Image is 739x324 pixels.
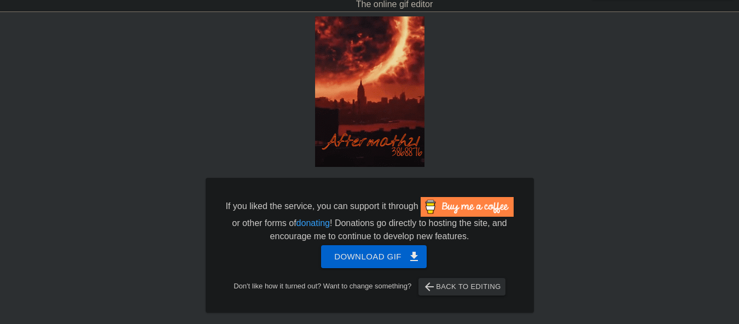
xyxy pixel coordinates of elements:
div: If you liked the service, you can support it through or other forms of ! Donations go directly to... [225,197,515,243]
span: Back to Editing [423,280,501,293]
a: donating [296,218,330,228]
a: Download gif [312,251,427,261]
button: Back to Editing [418,278,505,296]
span: arrow_back [423,280,436,293]
img: IM61lAIb.gif [315,16,424,167]
div: Don't like how it turned out? Want to change something? [223,278,517,296]
img: Buy Me A Coffee [421,197,514,217]
button: Download gif [321,245,427,268]
span: Download gif [334,250,414,264]
span: get_app [408,250,421,263]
